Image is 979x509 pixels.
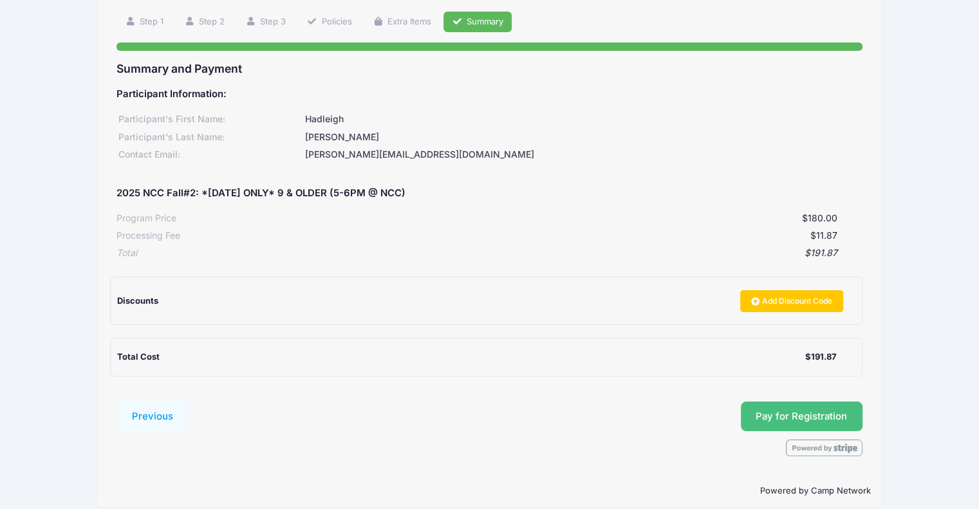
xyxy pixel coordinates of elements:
a: Step 3 [238,12,295,33]
p: Powered by Camp Network [108,485,871,497]
span: Discounts [117,295,158,306]
a: Add Discount Code [740,290,843,312]
h5: 2025 NCC Fall#2: *[DATE] ONLY* 9 & OLDER (5-6PM @ NCC) [117,188,406,199]
div: Processing Fee [117,229,180,243]
a: Summary [443,12,512,33]
div: $191.87 [805,351,837,364]
a: Policies [299,12,360,33]
span: $180.00 [802,212,837,223]
div: $191.87 [137,246,837,260]
div: [PERSON_NAME][EMAIL_ADDRESS][DOMAIN_NAME] [303,148,862,162]
div: Contact Email: [117,148,303,162]
div: [PERSON_NAME] [303,131,862,144]
div: Participant's Last Name: [117,131,303,144]
div: $11.87 [180,229,837,243]
div: Program Price [117,212,176,225]
h5: Participant Information: [117,89,862,100]
a: Step 2 [176,12,233,33]
button: Previous [117,402,189,431]
a: Extra Items [364,12,440,33]
button: Pay for Registration [741,402,863,431]
div: Participant's First Name: [117,113,303,126]
div: Total [117,246,137,260]
div: Hadleigh [303,113,862,126]
div: Total Cost [117,351,805,364]
h3: Summary and Payment [117,62,862,75]
a: Step 1 [117,12,172,33]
